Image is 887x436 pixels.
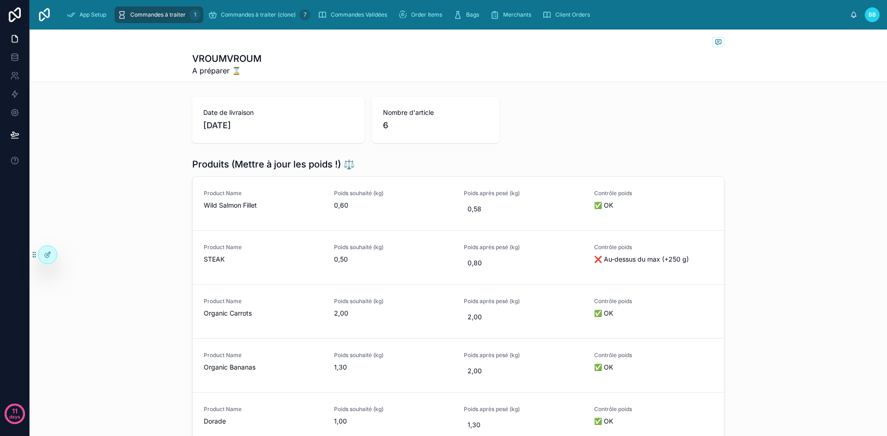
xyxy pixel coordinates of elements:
[450,6,486,23] a: Bags
[334,309,453,318] span: 2,00
[594,309,713,318] span: ✅ OK
[869,11,876,18] span: BB
[130,11,186,18] span: Commandes à traiter
[203,119,353,132] span: [DATE]
[192,158,355,171] h1: Produits (Mettre à jour les poids !) ⚖️
[204,406,323,413] span: Product Name
[466,11,479,18] span: Bags
[487,6,538,23] a: Merchants
[468,258,579,268] span: 0,80
[334,363,453,372] span: 1,30
[204,417,323,426] span: Dorade
[334,255,453,264] span: 0,50
[594,298,713,305] span: Contrôle poids
[334,406,453,413] span: Poids souhaité (kg)
[221,11,296,18] span: Commandes à traiter (clone)
[594,352,713,359] span: Contrôle poids
[204,309,323,318] span: Organic Carrots
[383,119,488,132] span: 6
[594,255,713,264] span: ❌ Au-dessus du max (+250 g)
[315,6,394,23] a: Commandes Validées
[468,204,579,214] span: 0,58
[468,366,579,376] span: 2,00
[299,9,310,20] div: 7
[59,5,850,25] div: scrollable content
[204,298,323,305] span: Product Name
[464,298,583,305] span: Poids après pesé (kg)
[464,244,583,251] span: Poids après pesé (kg)
[468,312,579,322] span: 2,00
[204,363,323,372] span: Organic Bananas
[37,7,52,22] img: App logo
[189,9,200,20] div: 1
[594,406,713,413] span: Contrôle poids
[64,6,113,23] a: App Setup
[204,244,323,251] span: Product Name
[464,406,583,413] span: Poids après pesé (kg)
[192,65,261,76] span: A préparer ⌛
[594,417,713,426] span: ✅ OK
[203,108,353,117] span: Date de livraison
[503,11,531,18] span: Merchants
[594,363,713,372] span: ✅ OK
[192,52,261,65] h1: VROUMVROUM
[79,11,106,18] span: App Setup
[540,6,596,23] a: Client Orders
[204,255,323,264] span: STEAK
[383,108,488,117] span: Nombre d'article
[594,201,713,210] span: ✅ OK
[411,11,442,18] span: Order Items
[334,298,453,305] span: Poids souhaité (kg)
[334,352,453,359] span: Poids souhaité (kg)
[464,190,583,197] span: Poids après pesé (kg)
[204,352,323,359] span: Product Name
[331,11,387,18] span: Commandes Validées
[204,201,323,210] span: Wild Salmon Fillet
[334,190,453,197] span: Poids souhaité (kg)
[204,190,323,197] span: Product Name
[334,201,453,210] span: 0,60
[115,6,203,23] a: Commandes à traiter1
[334,244,453,251] span: Poids souhaité (kg)
[464,352,583,359] span: Poids après pesé (kg)
[12,406,18,416] p: 11
[468,420,579,430] span: 1,30
[594,190,713,197] span: Contrôle poids
[395,6,449,23] a: Order Items
[555,11,590,18] span: Client Orders
[205,6,313,23] a: Commandes à traiter (clone)7
[594,244,713,251] span: Contrôle poids
[334,417,453,426] span: 1,00
[9,410,20,423] p: days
